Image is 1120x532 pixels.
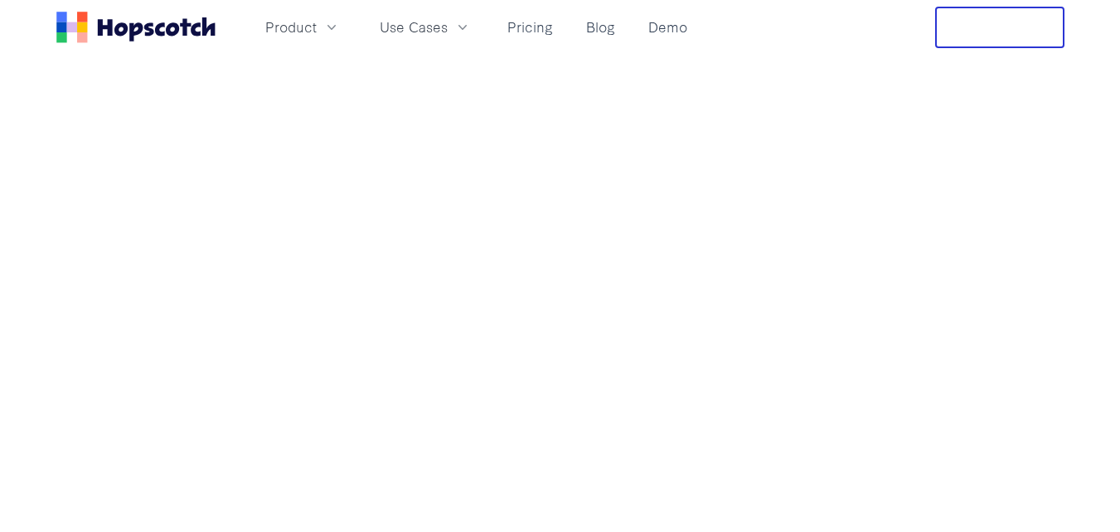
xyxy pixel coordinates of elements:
button: Use Cases [370,13,481,41]
a: Home [56,12,216,43]
span: Use Cases [380,17,448,37]
a: Pricing [501,13,560,41]
a: Demo [642,13,694,41]
span: Product [265,17,317,37]
button: Product [255,13,350,41]
button: Free Trial [935,7,1064,48]
a: Blog [579,13,622,41]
